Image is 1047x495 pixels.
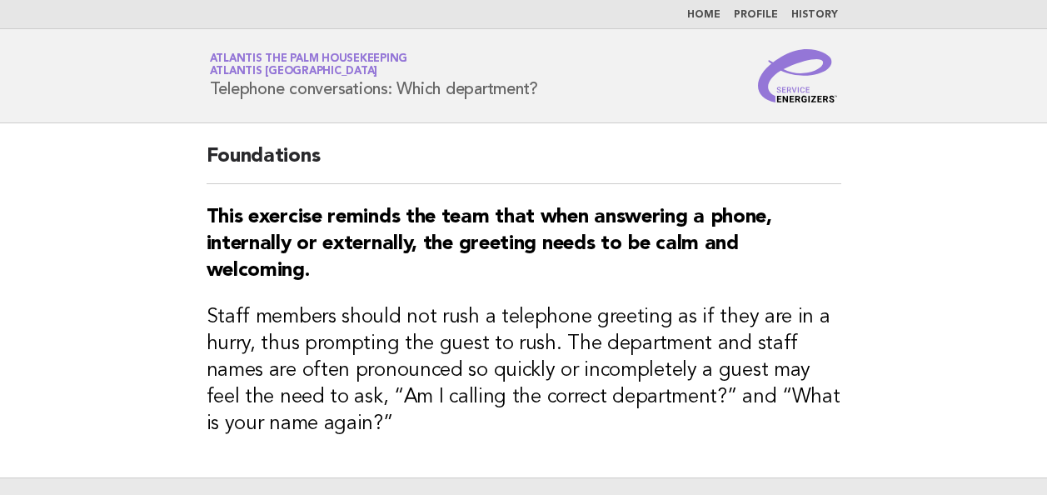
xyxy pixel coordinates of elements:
a: History [791,10,838,20]
img: Service Energizers [758,49,838,102]
a: Profile [734,10,778,20]
h1: Telephone conversations: Which department? [210,54,539,97]
h3: Staff members should not rush a telephone greeting as if they are in a hurry, thus prompting the ... [207,304,841,437]
span: Atlantis [GEOGRAPHIC_DATA] [210,67,378,77]
a: Home [687,10,720,20]
a: Atlantis The Palm HousekeepingAtlantis [GEOGRAPHIC_DATA] [210,53,408,77]
h2: Foundations [207,143,841,184]
strong: This exercise reminds the team that when answering a phone, internally or externally, the greetin... [207,207,772,281]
